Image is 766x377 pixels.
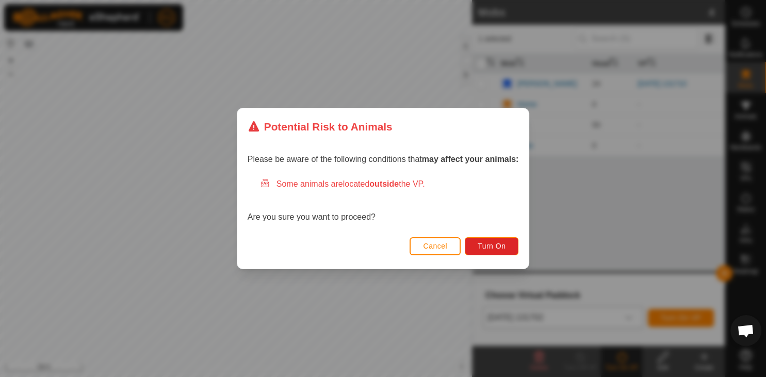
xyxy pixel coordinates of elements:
div: Some animals are [260,178,519,190]
span: located the VP. [343,179,425,188]
div: Potential Risk to Animals [248,119,393,135]
button: Cancel [410,237,461,255]
strong: outside [369,179,399,188]
div: Are you sure you want to proceed? [248,178,519,223]
span: Turn On [478,242,506,250]
span: Cancel [423,242,447,250]
div: Open chat [730,315,761,346]
strong: may affect your animals: [422,155,519,163]
button: Turn On [465,237,518,255]
span: Please be aware of the following conditions that [248,155,519,163]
